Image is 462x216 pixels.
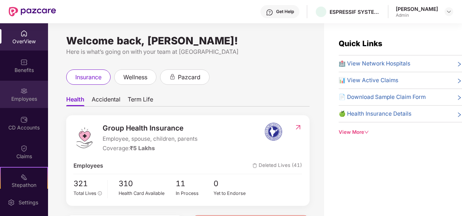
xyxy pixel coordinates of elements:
[20,87,28,95] img: svg+xml;base64,PHN2ZyBpZD0iRW1wbG95ZWVzIiB4bWxucz0iaHR0cDovL3d3dy53My5vcmcvMjAwMC9zdmciIHdpZHRoPS...
[119,190,176,197] div: Health Card Available
[20,173,28,181] img: svg+xml;base64,PHN2ZyB4bWxucz0iaHR0cDovL3d3dy53My5vcmcvMjAwMC9zdmciIHdpZHRoPSIyMSIgaGVpZ2h0PSIyMC...
[20,116,28,123] img: svg+xml;base64,PHN2ZyBpZD0iQ0RfQWNjb3VudHMiIGRhdGEtbmFtZT0iQ0QgQWNjb3VudHMiIHhtbG5zPSJodHRwOi8vd3...
[252,163,257,168] img: deleteIcon
[123,73,147,82] span: wellness
[130,145,155,152] span: ₹5 Lakhs
[119,178,176,190] span: 310
[294,124,302,131] img: RedirectIcon
[66,38,310,44] div: Welcome back, [PERSON_NAME]!
[73,191,96,196] span: Total Lives
[8,199,15,206] img: svg+xml;base64,PHN2ZyBpZD0iU2V0dGluZy0yMHgyMCIgeG1sbnM9Imh0dHA6Ly93d3cudzMub3JnLzIwMDAvc3ZnIiB3aW...
[330,8,381,15] div: ESPRESSIF SYSTEMS ([GEOGRAPHIC_DATA]) PRIVATE LIMITED
[66,96,84,106] span: Health
[214,178,252,190] span: 0
[176,190,214,197] div: In Process
[446,9,452,15] img: svg+xml;base64,PHN2ZyBpZD0iRHJvcGRvd24tMzJ4MzIiIHhtbG5zPSJodHRwOi8vd3d3LnczLm9yZy8yMDAwL3N2ZyIgd2...
[20,145,28,152] img: svg+xml;base64,PHN2ZyBpZD0iQ2xhaW0iIHhtbG5zPSJodHRwOi8vd3d3LnczLm9yZy8yMDAwL3N2ZyIgd2lkdGg9IjIwIi...
[178,73,200,82] span: pazcard
[214,190,252,197] div: Yet to Endorse
[169,73,176,80] div: animation
[98,191,102,195] span: info-circle
[339,128,462,136] div: View More
[66,47,310,56] div: Here is what’s going on with your team at [GEOGRAPHIC_DATA]
[266,9,273,16] img: svg+xml;base64,PHN2ZyBpZD0iSGVscC0zMngzMiIgeG1sbnM9Imh0dHA6Ly93d3cudzMub3JnLzIwMDAvc3ZnIiB3aWR0aD...
[103,135,198,143] span: Employee, spouse, children, parents
[396,5,438,12] div: [PERSON_NAME]
[73,161,103,170] span: Employees
[396,12,438,18] div: Admin
[73,127,95,149] img: logo
[364,130,369,135] span: down
[457,77,462,85] span: right
[176,178,214,190] span: 11
[457,94,462,101] span: right
[73,178,102,190] span: 321
[103,123,198,133] span: Group Health Insurance
[16,199,40,206] div: Settings
[9,7,56,16] img: New Pazcare Logo
[128,96,153,106] span: Term Life
[75,73,101,82] span: insurance
[457,61,462,68] span: right
[339,93,426,101] span: 📄 Download Sample Claim Form
[20,30,28,37] img: svg+xml;base64,PHN2ZyBpZD0iSG9tZSIgeG1sbnM9Imh0dHA6Ly93d3cudzMub3JnLzIwMDAvc3ZnIiB3aWR0aD0iMjAiIG...
[1,181,47,189] div: Stepathon
[339,76,398,85] span: 📊 View Active Claims
[339,109,411,118] span: 🍏 Health Insurance Details
[339,59,410,68] span: 🏥 View Network Hospitals
[276,9,294,15] div: Get Help
[20,59,28,66] img: svg+xml;base64,PHN2ZyBpZD0iQmVuZWZpdHMiIHhtbG5zPSJodHRwOi8vd3d3LnczLm9yZy8yMDAwL3N2ZyIgd2lkdGg9Ij...
[260,123,287,141] img: insurerIcon
[252,161,302,170] span: Deleted Lives (41)
[339,39,382,48] span: Quick Links
[103,144,198,153] div: Coverage:
[457,111,462,118] span: right
[92,96,120,106] span: Accidental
